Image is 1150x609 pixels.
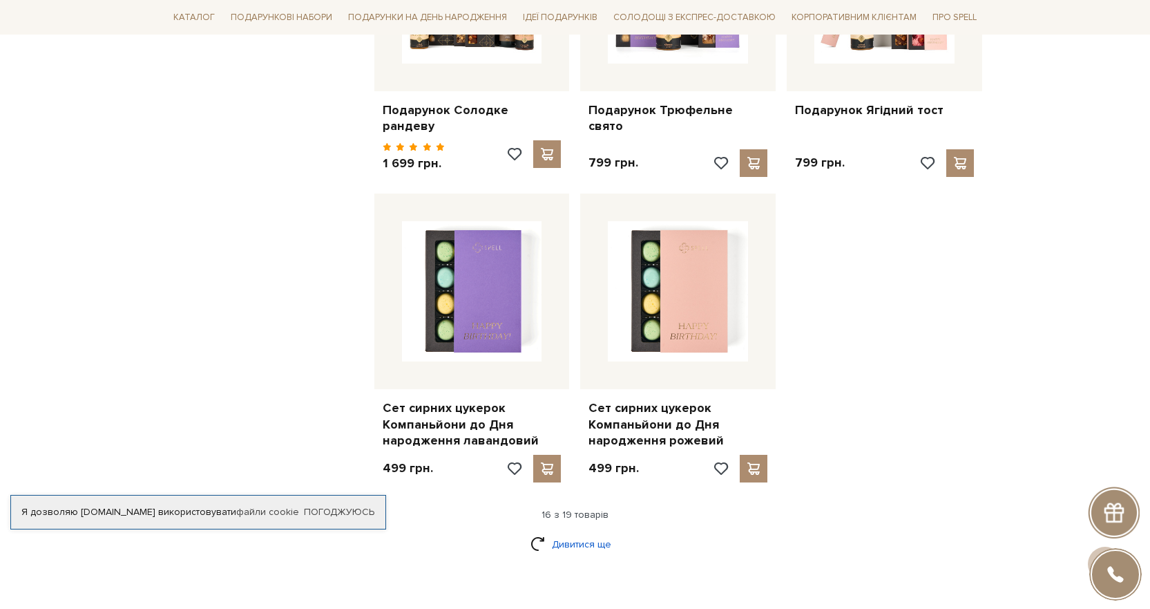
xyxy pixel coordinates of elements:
div: Я дозволяю [DOMAIN_NAME] використовувати [11,506,385,518]
p: 799 грн. [795,155,845,171]
span: Подарунки на День народження [343,7,512,28]
a: Солодощі з експрес-доставкою [608,6,781,29]
div: 16 з 19 товарів [162,509,988,521]
span: Про Spell [927,7,982,28]
p: 799 грн. [588,155,638,171]
a: Подарунок Солодке рандеву [383,102,562,135]
a: Корпоративним клієнтам [786,6,922,29]
span: Каталог [168,7,220,28]
span: Подарункові набори [225,7,338,28]
a: Сет сирних цукерок Компаньйони до Дня народження рожевий [588,400,767,449]
a: файли cookie [236,506,299,518]
p: 499 грн. [588,460,639,476]
a: Погоджуюсь [304,506,374,518]
span: Ідеї подарунків [517,7,603,28]
a: Дивитися ще [530,532,620,556]
p: 499 грн. [383,460,433,476]
a: Подарунок Трюфельне свято [588,102,767,135]
a: Сет сирних цукерок Компаньйони до Дня народження лавандовий [383,400,562,449]
a: Подарунок Ягідний тост [795,102,974,118]
p: 1 699 грн. [383,156,445,171]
